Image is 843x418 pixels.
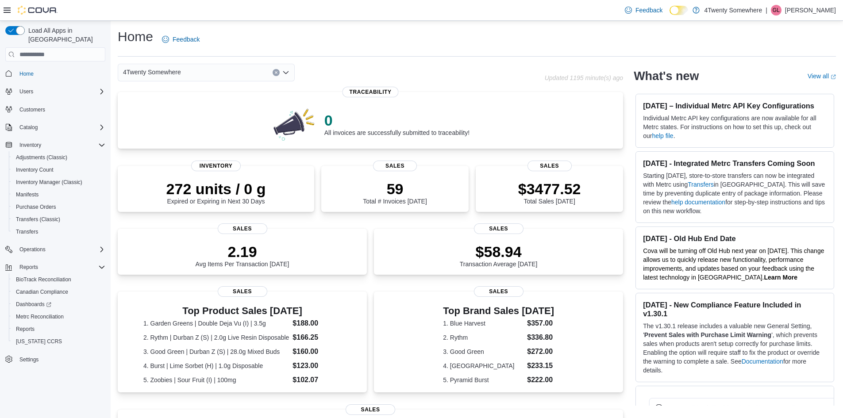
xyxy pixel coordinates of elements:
span: Customers [19,106,45,113]
span: Users [19,88,33,95]
a: Customers [16,104,49,115]
button: Users [2,85,109,98]
div: Expired or Expiring in Next 30 Days [166,180,266,205]
span: BioTrack Reconciliation [16,276,71,283]
nav: Complex example [5,63,105,389]
dd: $166.25 [293,332,341,343]
span: Adjustments (Classic) [12,152,105,163]
a: Purchase Orders [12,202,60,212]
span: Operations [16,244,105,255]
a: Dashboards [9,298,109,311]
span: Home [19,70,34,77]
h3: Top Brand Sales [DATE] [443,306,554,316]
span: Users [16,86,105,97]
dt: 4. Burst | Lime Sorbet (H) | 1.0g Disposable [143,361,289,370]
div: Total Sales [DATE] [518,180,581,205]
button: BioTrack Reconciliation [9,273,109,286]
a: Transfers [688,181,714,188]
span: Settings [19,356,38,363]
a: Inventory Manager (Classic) [12,177,86,188]
span: Traceability [343,87,399,97]
a: help file [652,132,673,139]
button: Inventory Manager (Classic) [9,176,109,188]
span: Sales [218,286,267,297]
span: Sales [527,161,572,171]
a: Inventory Count [12,165,57,175]
button: Operations [2,243,109,256]
button: Reports [9,323,109,335]
a: Transfers [12,226,42,237]
button: Catalog [16,122,41,133]
dt: 2. Rythm [443,333,524,342]
span: Canadian Compliance [16,288,68,295]
a: Reports [12,324,38,334]
a: Feedback [621,1,666,19]
span: Manifests [16,191,38,198]
span: Customers [16,104,105,115]
button: Settings [2,353,109,366]
button: Inventory [2,139,109,151]
a: Manifests [12,189,42,200]
a: BioTrack Reconciliation [12,274,75,285]
span: Sales [474,223,524,234]
a: help documentation [671,199,725,206]
dt: 1. Blue Harvest [443,319,524,328]
button: Adjustments (Classic) [9,151,109,164]
strong: Prevent Sales with Purchase Limit Warning [644,331,771,338]
span: Load All Apps in [GEOGRAPHIC_DATA] [25,26,105,44]
div: Transaction Average [DATE] [460,243,538,268]
h2: What's new [634,69,699,83]
a: Documentation [742,358,783,365]
button: Catalog [2,121,109,134]
span: Feedback [173,35,200,44]
dt: 3. Good Green | Durban Z (S) | 28.0g Mixed Buds [143,347,289,356]
span: Dashboards [16,301,51,308]
span: Home [16,68,105,79]
span: Transfers (Classic) [16,216,60,223]
span: Inventory Count [12,165,105,175]
span: Inventory [191,161,241,171]
button: Metrc Reconciliation [9,311,109,323]
span: Transfers (Classic) [12,214,105,225]
span: 4Twenty Somewhere [123,67,181,77]
span: Inventory Manager (Classic) [16,179,82,186]
button: Inventory [16,140,45,150]
dd: $233.15 [527,360,554,371]
button: [US_STATE] CCRS [9,335,109,348]
span: Reports [12,324,105,334]
a: Adjustments (Classic) [12,152,71,163]
p: $58.94 [460,243,538,261]
p: [PERSON_NAME] [785,5,836,15]
p: Updated 1195 minute(s) ago [545,74,623,81]
button: Operations [16,244,49,255]
span: Washington CCRS [12,336,105,347]
a: [US_STATE] CCRS [12,336,65,347]
span: Sales [474,286,524,297]
dd: $188.00 [293,318,341,329]
h3: [DATE] - Old Hub End Date [643,234,827,243]
span: Sales [346,404,395,415]
a: Metrc Reconciliation [12,311,67,322]
button: Clear input [273,69,280,76]
a: Home [16,69,37,79]
span: Transfers [12,226,105,237]
span: Catalog [19,124,38,131]
dt: 4. [GEOGRAPHIC_DATA] [443,361,524,370]
h3: [DATE] – Individual Metrc API Key Configurations [643,101,827,110]
dd: $102.07 [293,375,341,385]
span: Cova will be turning off Old Hub next year on [DATE]. This change allows us to quickly release ne... [643,247,824,281]
p: 272 units / 0 g [166,180,266,198]
span: Reports [19,264,38,271]
p: 59 [363,180,427,198]
img: 0 [271,106,317,142]
p: 0 [324,111,470,129]
span: Catalog [16,122,105,133]
div: Avg Items Per Transaction [DATE] [196,243,289,268]
span: Inventory [19,142,41,149]
dt: 5. Pyramid Burst [443,376,524,384]
dt: 3. Good Green [443,347,524,356]
span: BioTrack Reconciliation [12,274,105,285]
span: Operations [19,246,46,253]
strong: Learn More [764,274,797,281]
